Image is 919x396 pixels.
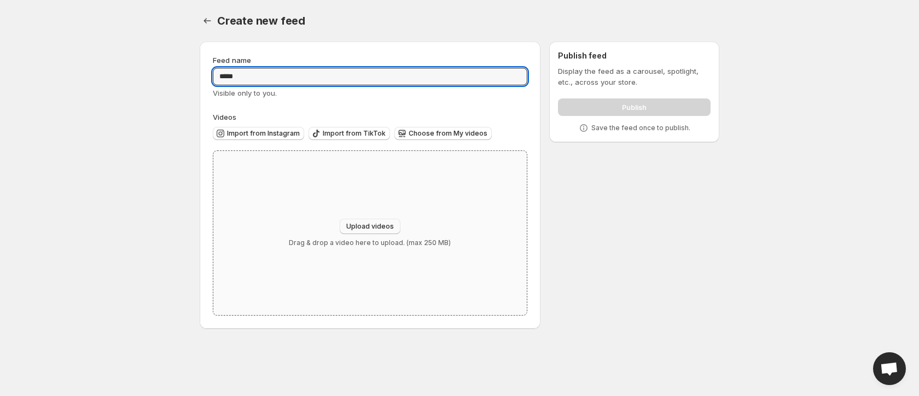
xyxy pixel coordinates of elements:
span: Create new feed [217,14,305,27]
span: Import from TikTok [323,129,386,138]
span: Import from Instagram [227,129,300,138]
div: Open chat [873,352,906,385]
span: Visible only to you. [213,89,277,97]
button: Import from TikTok [309,127,390,140]
button: Choose from My videos [394,127,492,140]
p: Save the feed once to publish. [591,124,690,132]
p: Drag & drop a video here to upload. (max 250 MB) [289,238,451,247]
span: Feed name [213,56,251,65]
button: Settings [200,13,215,28]
p: Display the feed as a carousel, spotlight, etc., across your store. [558,66,711,88]
button: Upload videos [340,219,400,234]
span: Choose from My videos [409,129,487,138]
span: Videos [213,113,236,121]
button: Import from Instagram [213,127,304,140]
span: Upload videos [346,222,394,231]
h2: Publish feed [558,50,711,61]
